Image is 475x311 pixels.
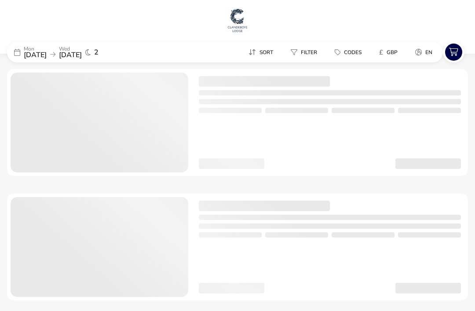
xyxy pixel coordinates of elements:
[59,46,82,51] p: Wed
[94,49,99,56] span: 2
[241,46,280,59] button: Sort
[372,46,405,59] button: £GBP
[59,50,82,60] span: [DATE]
[344,49,362,56] span: Codes
[379,48,383,57] i: £
[24,50,47,60] span: [DATE]
[408,46,439,59] button: en
[328,46,372,59] naf-pibe-menu-bar-item: Codes
[284,46,324,59] button: Filter
[241,46,284,59] naf-pibe-menu-bar-item: Sort
[425,49,432,56] span: en
[259,49,273,56] span: Sort
[24,46,47,51] p: Mon
[387,49,398,56] span: GBP
[372,46,408,59] naf-pibe-menu-bar-item: £GBP
[408,46,443,59] naf-pibe-menu-bar-item: en
[7,42,139,62] div: Mon[DATE]Wed[DATE]2
[227,7,248,33] img: Main Website
[284,46,328,59] naf-pibe-menu-bar-item: Filter
[301,49,317,56] span: Filter
[328,46,369,59] button: Codes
